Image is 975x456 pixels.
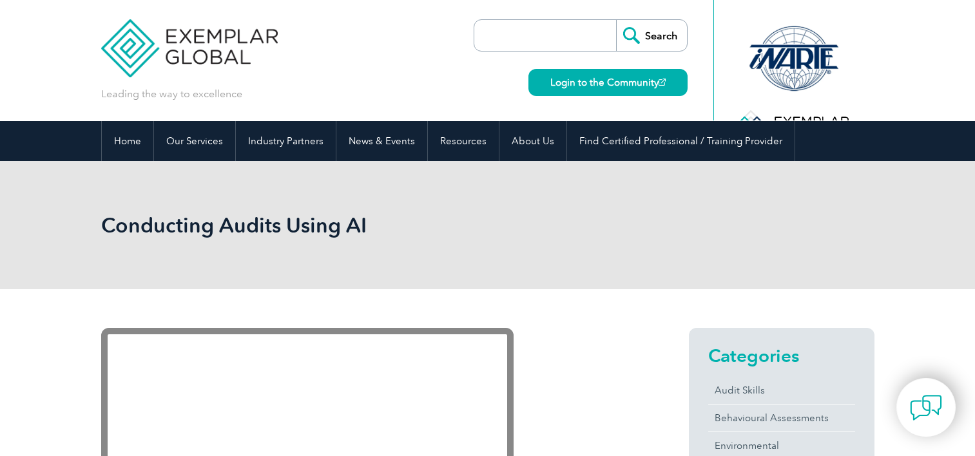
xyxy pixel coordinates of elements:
[101,87,242,101] p: Leading the way to excellence
[102,121,153,161] a: Home
[708,345,855,366] h2: Categories
[616,20,687,51] input: Search
[708,404,855,432] a: Behavioural Assessments
[659,79,666,86] img: open_square.png
[101,213,596,238] h1: Conducting Audits Using AI
[910,392,942,424] img: contact-chat.png
[528,69,688,96] a: Login to the Community
[236,121,336,161] a: Industry Partners
[567,121,795,161] a: Find Certified Professional / Training Provider
[708,377,855,404] a: Audit Skills
[499,121,566,161] a: About Us
[336,121,427,161] a: News & Events
[428,121,499,161] a: Resources
[154,121,235,161] a: Our Services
